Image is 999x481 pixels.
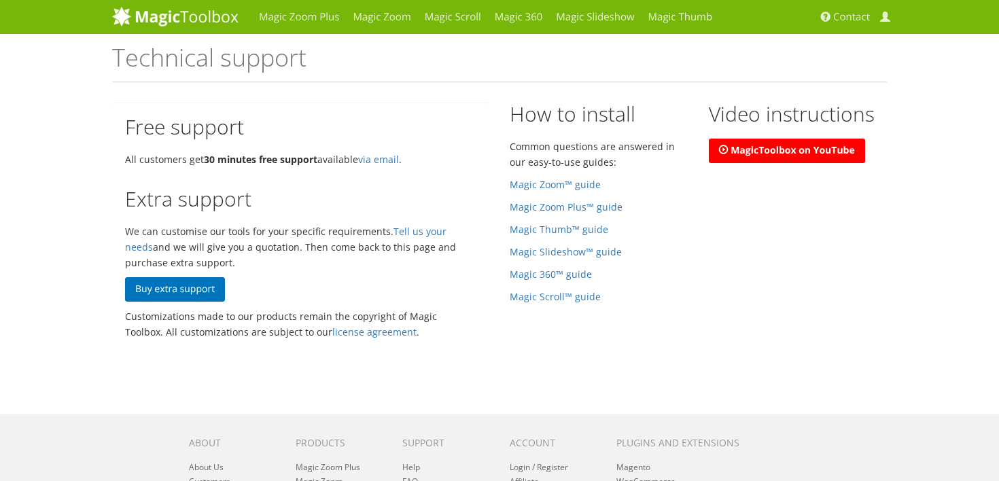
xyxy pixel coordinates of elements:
[616,438,756,448] h6: Plugins and extensions
[510,223,608,236] a: Magic Thumb™ guide
[125,225,446,253] a: Tell us your needs
[510,268,592,281] a: Magic 360™ guide
[833,10,870,24] span: Contact
[125,188,476,210] h2: Extra support
[358,153,399,166] a: via email
[510,103,688,125] h2: How to install
[510,178,601,191] a: Magic Zoom™ guide
[402,438,489,448] h6: Support
[125,308,476,340] p: Customizations made to our products remain the copyright of Magic Toolbox. All customizations are...
[296,461,360,473] a: Magic Zoom Plus
[731,144,855,157] b: MagicToolbox on YouTube
[204,153,317,166] strong: 30 minutes free support
[510,438,596,448] h6: Account
[510,245,622,258] a: Magic Slideshow™ guide
[125,152,476,167] p: All customers get available .
[709,139,865,163] a: MagicToolbox on YouTube
[296,438,382,448] h6: Products
[189,438,275,448] h6: About
[616,461,650,473] a: Magento
[112,44,887,82] h1: Technical support
[125,115,476,138] h2: Free support
[189,461,224,473] a: About Us
[510,200,623,213] a: Magic Zoom Plus™ guide
[125,224,476,270] p: We can customise our tools for your specific requirements. and we will give you a quotation. Then...
[332,325,417,338] a: license agreement
[510,461,568,473] a: Login / Register
[402,461,420,473] a: Help
[125,277,225,302] a: Buy extra support
[510,290,601,303] a: Magic Scroll™ guide
[112,6,239,26] img: MagicToolbox.com - Image tools for your website
[709,103,888,125] h2: Video instructions
[510,139,688,170] p: Common questions are answered in our easy-to-use guides:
